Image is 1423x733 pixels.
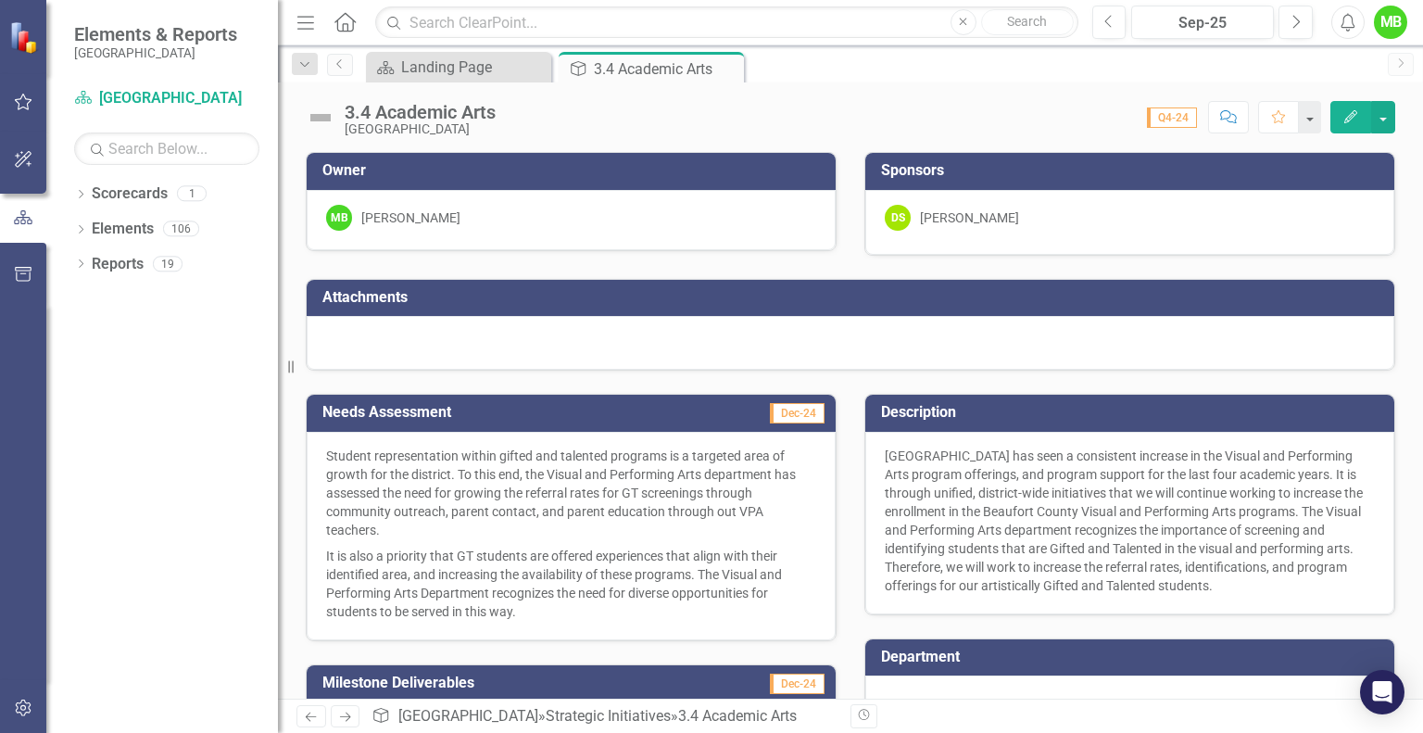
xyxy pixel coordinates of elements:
div: Sep-25 [1138,12,1267,34]
input: Search Below... [74,133,259,165]
img: ClearPoint Strategy [9,21,42,54]
a: [GEOGRAPHIC_DATA] [398,707,538,725]
a: [GEOGRAPHIC_DATA] [74,88,259,109]
div: 1 [177,186,207,202]
div: [GEOGRAPHIC_DATA] [345,122,496,136]
div: 3.4 Academic Arts [345,102,496,122]
h3: Milestone Deliverables [322,675,690,691]
span: Q4-24 [1147,107,1197,128]
a: Strategic Initiatives [546,707,671,725]
small: [GEOGRAPHIC_DATA] [74,45,237,60]
div: Open Intercom Messenger [1360,670,1404,714]
div: MB [326,205,352,231]
h3: Attachments [322,289,1385,306]
span: Dec-24 [770,674,825,694]
span: Elements & Reports [74,23,237,45]
h3: Sponsors [881,162,1385,179]
span: [GEOGRAPHIC_DATA] has seen a consistent increase in the Visual and Performing Arts program offeri... [885,449,1363,593]
button: Search [981,9,1074,35]
a: Reports [92,254,144,275]
button: MB [1374,6,1407,39]
a: Elements [92,219,154,240]
h3: Department [881,649,1385,665]
button: Sep-25 [1131,6,1274,39]
p: It is also a priority that GT students are offered experiences that align with their identified a... [326,543,816,621]
div: 3.4 Academic Arts [594,57,739,81]
div: [PERSON_NAME] [920,209,1019,227]
div: » » [371,706,837,727]
img: Not Defined [306,103,335,133]
a: Landing Page [371,56,547,79]
div: DS [885,205,911,231]
input: Search ClearPoint... [375,6,1077,39]
div: 106 [163,221,199,237]
h3: Owner [322,162,826,179]
div: [PERSON_NAME] [361,209,460,227]
h3: Description [881,404,1385,421]
p: Student representation within gifted and talented programs is a targeted area of growth for the d... [326,447,816,543]
h3: Needs Assessment [322,404,673,421]
div: 3.4 Academic Arts [678,707,797,725]
span: Dec-24 [770,403,825,423]
span: Search [1007,14,1047,29]
a: Scorecards [92,183,168,205]
div: 19 [153,256,183,272]
div: Landing Page [401,56,547,79]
